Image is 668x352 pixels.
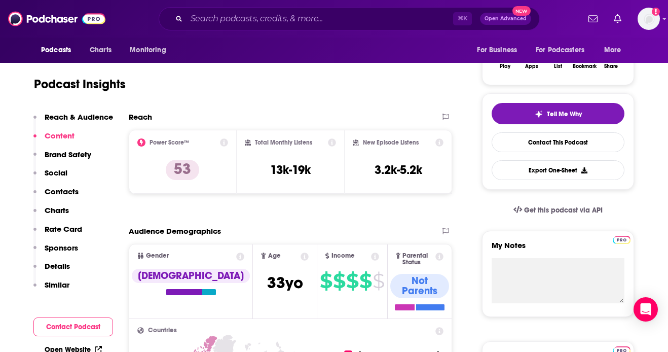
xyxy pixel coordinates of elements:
[130,43,166,57] span: Monitoring
[524,206,603,215] span: Get this podcast via API
[535,110,543,118] img: tell me why sparkle
[547,110,582,118] span: Tell Me Why
[597,41,634,60] button: open menu
[375,162,422,178] h3: 3.2k-5.2k
[613,236,630,244] img: Podchaser Pro
[33,112,113,131] button: Reach & Audience
[45,131,75,140] p: Content
[268,253,281,259] span: Age
[331,253,355,259] span: Income
[390,274,449,298] div: Not Parents
[45,205,69,215] p: Charts
[34,77,126,92] h1: Podcast Insights
[512,6,531,16] span: New
[584,10,602,27] a: Show notifications dropdown
[255,139,312,146] h2: Total Monthly Listens
[638,8,660,30] button: Show profile menu
[529,41,599,60] button: open menu
[33,224,82,243] button: Rate Card
[132,269,250,283] div: [DEMOGRAPHIC_DATA]
[638,8,660,30] img: User Profile
[604,63,618,69] div: Share
[34,41,84,60] button: open menu
[83,41,118,60] a: Charts
[525,63,538,69] div: Apps
[573,63,597,69] div: Bookmark
[45,224,82,234] p: Rate Card
[267,273,303,293] span: 33 yo
[187,11,453,27] input: Search podcasts, credits, & more...
[41,43,71,57] span: Podcasts
[45,150,91,159] p: Brand Safety
[346,273,358,289] span: $
[610,10,625,27] a: Show notifications dropdown
[45,112,113,122] p: Reach & Audience
[480,13,531,25] button: Open AdvancedNew
[129,226,221,236] h2: Audience Demographics
[402,253,433,266] span: Parental Status
[45,187,79,196] p: Contacts
[33,261,70,280] button: Details
[148,327,177,334] span: Countries
[129,112,152,122] h2: Reach
[45,168,67,178] p: Social
[33,187,79,205] button: Contacts
[45,280,69,290] p: Similar
[146,253,169,259] span: Gender
[333,273,345,289] span: $
[604,43,621,57] span: More
[159,7,540,30] div: Search podcasts, credits, & more...
[33,168,67,187] button: Social
[634,297,658,322] div: Open Intercom Messenger
[45,261,70,271] p: Details
[123,41,179,60] button: open menu
[477,43,517,57] span: For Business
[485,16,527,21] span: Open Advanced
[363,139,419,146] h2: New Episode Listens
[166,160,199,180] p: 53
[45,243,78,253] p: Sponsors
[652,8,660,16] svg: Add a profile image
[638,8,660,30] span: Logged in as CommsPodchaser
[33,205,69,224] button: Charts
[90,43,112,57] span: Charts
[554,63,562,69] div: List
[270,162,311,178] h3: 13k-19k
[492,160,624,180] button: Export One-Sheet
[33,318,113,336] button: Contact Podcast
[492,103,624,124] button: tell me why sparkleTell Me Why
[453,12,472,25] span: ⌘ K
[320,273,332,289] span: $
[33,131,75,150] button: Content
[492,132,624,152] a: Contact This Podcast
[500,63,510,69] div: Play
[613,234,630,244] a: Pro website
[492,240,624,258] label: My Notes
[150,139,189,146] h2: Power Score™
[359,273,372,289] span: $
[33,150,91,168] button: Brand Safety
[33,243,78,262] button: Sponsors
[505,198,611,223] a: Get this podcast via API
[373,273,384,289] span: $
[536,43,584,57] span: For Podcasters
[33,280,69,299] button: Similar
[8,9,105,28] img: Podchaser - Follow, Share and Rate Podcasts
[470,41,530,60] button: open menu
